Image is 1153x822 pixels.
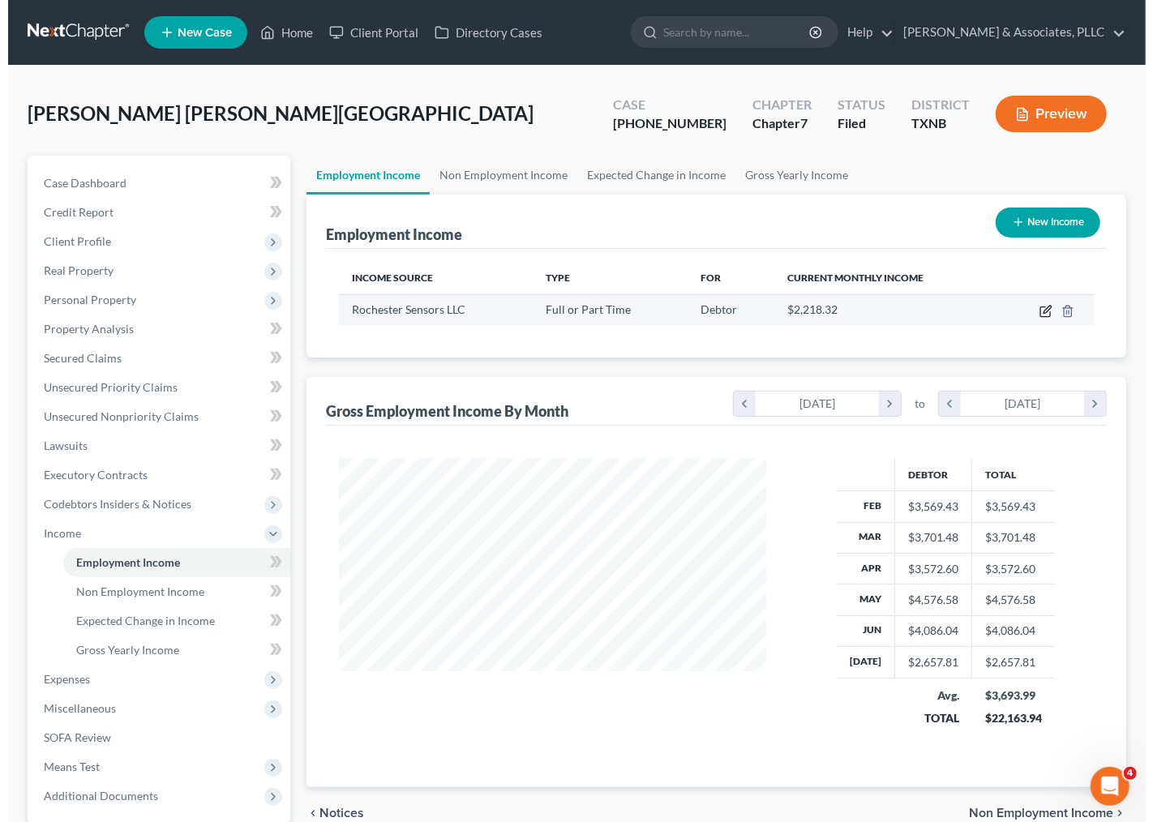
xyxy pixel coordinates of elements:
span: Debtor [692,302,729,316]
button: chevron_left Notices [298,807,356,820]
span: Means Test [36,760,92,773]
a: Client Portal [313,18,418,47]
a: SOFA Review [23,723,282,752]
span: 7 [792,115,799,131]
th: Debtor [887,458,964,490]
i: chevron_left [298,807,311,820]
div: $4,086.04 [900,623,950,639]
span: Full or Part Time [538,302,623,316]
div: [DATE] [953,392,1077,416]
div: TXNB [903,114,962,133]
span: Case Dashboard [36,176,118,190]
a: Non Employment Income [55,577,282,606]
div: Employment Income [318,225,454,244]
i: chevron_right [1076,392,1098,416]
div: [DATE] [748,392,872,416]
button: Upload attachment [77,531,90,544]
a: Unsecured Priority Claims [23,373,282,402]
span: Income [36,526,73,540]
a: Gross Yearly Income [727,156,850,195]
div: Chapter [744,114,804,133]
a: Employment Income [55,548,282,577]
button: Start recording [103,531,116,544]
div: [PHONE_NUMBER] [605,114,718,133]
button: Emoji picker [25,531,38,544]
div: $3,693.99 [977,687,1034,704]
div: Avg. [900,687,951,704]
span: Non Employment Income [68,584,196,598]
span: Unsecured Nonpriority Claims [36,409,191,423]
div: $3,572.60 [900,561,950,577]
td: $3,569.43 [964,491,1047,522]
a: Unsecured Nonpriority Claims [23,402,282,431]
a: Directory Cases [418,18,542,47]
span: to [907,396,917,412]
i: chevron_left [726,392,748,416]
th: [DATE] [829,647,887,678]
span: Current Monthly Income [779,272,915,284]
iframe: Intercom live chat [1082,767,1121,806]
span: Unsecured Priority Claims [36,380,169,394]
span: Non Employment Income [961,807,1105,820]
span: Lawsuits [36,439,79,452]
span: Rochester Sensors LLC [344,302,457,316]
span: New Case [169,27,224,39]
textarea: Message… [14,497,311,524]
div: $2,657.81 [900,654,950,670]
div: $3,701.48 [900,529,950,546]
span: Notices [311,807,356,820]
th: May [829,584,887,615]
span: Personal Property [36,293,128,306]
span: Client Profile [36,234,103,248]
span: Executory Contracts [36,468,139,482]
i: chevron_left [931,392,953,416]
a: Expected Change in Income [55,606,282,636]
div: Filed [829,114,877,133]
div: The court has added a new Credit Counseling Field that we need to update upon filing. Please remo... [26,177,253,288]
a: Property Analysis [23,315,282,344]
button: Send a message… [278,524,304,550]
i: chevron_right [1105,807,1118,820]
span: Employment Income [68,555,172,569]
span: Credit Report [36,205,105,219]
button: New Income [988,208,1092,238]
p: Active 5h ago [79,20,151,36]
span: [PERSON_NAME] [PERSON_NAME][GEOGRAPHIC_DATA] [19,101,525,125]
div: Close [285,6,314,36]
span: Gross Yearly Income [68,643,171,657]
span: SOFA Review [36,730,103,744]
div: District [903,96,962,114]
button: Non Employment Income chevron_right [961,807,1118,820]
a: Expected Change in Income [569,156,727,195]
td: $3,572.60 [964,553,1047,584]
input: Search by name... [655,17,804,47]
button: Preview [988,96,1099,132]
th: Jun [829,615,887,646]
span: Expenses [36,672,82,686]
span: Codebtors Insiders & Notices [36,497,183,511]
div: [PERSON_NAME] • 2h ago [26,301,153,310]
span: Real Property [36,263,105,277]
span: Type [538,272,562,284]
button: Home [254,6,285,37]
a: Secured Claims [23,344,282,373]
b: 🚨ATTN: [GEOGRAPHIC_DATA] of [US_STATE] [26,138,231,167]
td: $2,657.81 [964,647,1047,678]
div: 🚨ATTN: [GEOGRAPHIC_DATA] of [US_STATE]The court has added a new Credit Counseling Field that we n... [13,127,266,298]
th: Feb [829,491,887,522]
div: Gross Employment Income By Month [318,401,560,421]
th: Total [964,458,1047,490]
th: Mar [829,522,887,553]
a: Gross Yearly Income [55,636,282,665]
button: go back [11,6,41,37]
td: $3,701.48 [964,522,1047,553]
a: Help [831,18,885,47]
a: Credit Report [23,198,282,227]
i: chevron_right [871,392,893,416]
div: Katie says… [13,127,311,333]
span: Property Analysis [36,322,126,336]
a: Home [244,18,313,47]
h1: [PERSON_NAME] [79,8,184,20]
div: $4,576.58 [900,592,950,608]
a: Employment Income [298,156,422,195]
